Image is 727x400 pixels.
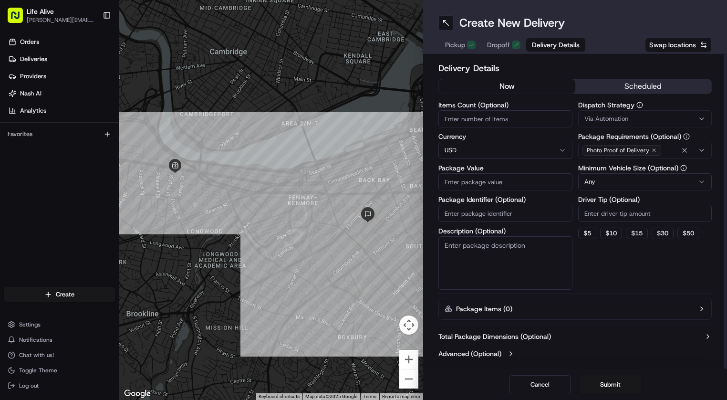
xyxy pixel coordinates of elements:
span: Notifications [19,336,52,344]
button: Map camera controls [399,316,418,335]
button: $50 [677,228,699,239]
input: Clear [25,62,157,72]
span: Via Automation [584,115,628,123]
span: Klarizel Pensader [30,148,79,156]
button: Package Items (0) [438,298,712,320]
button: Zoom in [399,350,418,369]
label: Package Requirements (Optional) [578,133,712,140]
span: [DATE] [134,174,153,181]
label: Items Count (Optional) [438,102,572,108]
span: Log out [19,382,39,389]
img: Nash [10,10,29,29]
span: Map data ©2025 Google [305,394,357,399]
a: Deliveries [4,52,119,67]
span: Delivery Details [532,40,580,50]
button: Settings [4,318,115,331]
a: Analytics [4,103,119,118]
span: Orders [20,38,39,46]
label: Package Identifier (Optional) [438,196,572,203]
label: Description (Optional) [438,228,572,234]
img: Klarizel Pensader [10,139,25,154]
button: $30 [652,228,674,239]
label: Minimum Vehicle Size (Optional) [578,165,712,171]
label: Package Items ( 0 ) [456,304,512,314]
div: Start new chat [43,91,156,101]
button: Life Alive[PERSON_NAME][EMAIL_ADDRESS][DOMAIN_NAME] [4,4,99,27]
span: API Documentation [90,213,153,223]
img: 1736555255976-a54dd68f-1ca7-489b-9aae-adbdc363a1c4 [19,174,27,182]
div: 📗 [10,214,17,222]
div: 💻 [81,214,88,222]
img: Joana Marie Avellanoza [10,165,25,180]
input: Enter package value [438,173,572,190]
div: We're available if you need us! [43,101,131,108]
span: Deliveries [20,55,47,63]
span: Settings [19,321,41,328]
span: Chat with us! [19,351,54,359]
button: Cancel [509,375,571,394]
a: Nash AI [4,86,119,101]
button: Life Alive [27,7,54,16]
button: Chat with us! [4,348,115,362]
a: Terms [363,394,376,399]
div: Past conversations [10,124,61,132]
button: Via Automation [578,110,712,127]
span: Dropoff [487,40,510,50]
button: Dispatch Strategy [636,102,643,108]
label: Dispatch Strategy [578,102,712,108]
span: • [81,148,84,156]
h2: Delivery Details [438,62,712,75]
button: See all [148,122,174,134]
span: Toggle Theme [19,367,57,374]
label: Driver Tip (Optional) [578,196,712,203]
img: 1724597045416-56b7ee45-8013-43a0-a6f9-03cb97ddad50 [20,91,37,108]
a: Report a map error [382,394,420,399]
button: Create [4,287,115,302]
label: Currency [438,133,572,140]
button: Log out [4,379,115,392]
button: scheduled [575,79,712,94]
img: 1736555255976-a54dd68f-1ca7-489b-9aae-adbdc363a1c4 [10,91,27,108]
img: Google [122,388,153,400]
a: Orders [4,34,119,50]
button: Submit [580,375,641,394]
input: Enter driver tip amount [578,205,712,222]
label: Advanced (Optional) [438,349,501,358]
button: Notifications [4,333,115,347]
span: Nash AI [20,89,42,98]
a: Powered byPylon [67,236,115,244]
p: Welcome 👋 [10,38,174,53]
button: $10 [600,228,622,239]
button: Start new chat [162,94,174,105]
button: Keyboard shortcuts [259,393,300,400]
button: Total Package Dimensions (Optional) [438,332,712,341]
h1: Create New Delivery [459,15,565,31]
button: Swap locations [645,37,712,53]
label: Total Package Dimensions (Optional) [438,332,551,341]
label: Package Value [438,165,572,171]
img: 1736555255976-a54dd68f-1ca7-489b-9aae-adbdc363a1c4 [19,148,27,156]
a: Providers [4,69,119,84]
a: 📗Knowledge Base [6,210,77,227]
span: • [128,174,132,181]
button: Zoom out [399,369,418,389]
span: Pylon [95,237,115,244]
button: Photo Proof of Delivery [578,142,712,159]
button: Package Requirements (Optional) [683,133,690,140]
input: Enter package identifier [438,205,572,222]
span: [DATE] [86,148,105,156]
button: $15 [626,228,648,239]
button: $5 [578,228,596,239]
span: Create [56,290,74,299]
a: 💻API Documentation [77,210,157,227]
span: Knowledge Base [19,213,73,223]
span: [PERSON_NAME][EMAIL_ADDRESS][DOMAIN_NAME] [27,16,95,24]
span: Photo Proof of Delivery [587,147,649,154]
button: Toggle Theme [4,364,115,377]
span: Analytics [20,106,46,115]
button: Advanced (Optional) [438,349,712,358]
input: Enter number of items [438,110,572,127]
span: Swap locations [649,40,696,50]
button: Minimum Vehicle Size (Optional) [680,165,687,171]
